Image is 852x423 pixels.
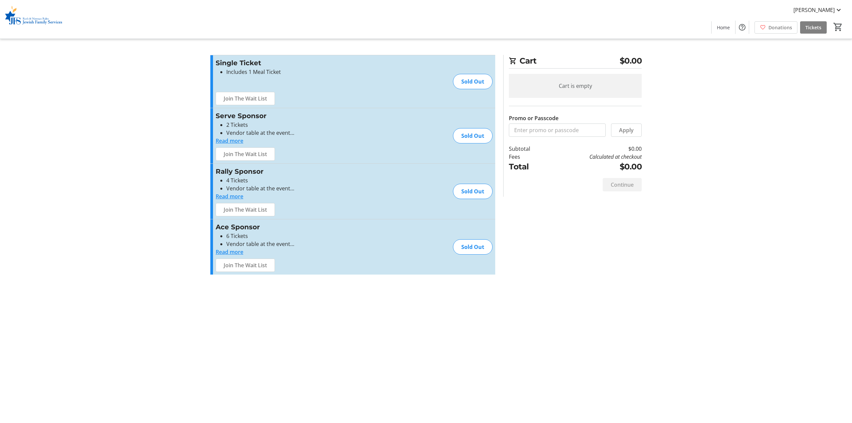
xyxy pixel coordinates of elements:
[216,166,361,176] h3: Rally Sponsor
[224,206,267,214] span: Join The Wait List
[509,123,606,137] input: Enter promo or passcode
[226,176,361,184] li: 4 Tickets
[453,128,493,143] div: Sold Out
[712,21,735,34] a: Home
[216,92,275,105] button: Join The Wait List
[611,123,642,137] button: Apply
[717,24,730,31] span: Home
[226,121,361,129] li: 2 Tickets
[216,192,243,200] button: Read more
[768,24,792,31] span: Donations
[453,184,493,199] div: Sold Out
[547,153,642,161] td: Calculated at checkout
[226,240,361,248] li: Vendor table at the event
[754,21,797,34] a: Donations
[216,147,275,161] button: Join The Wait List
[4,3,63,36] img: Ruth & Norman Rales Jewish Family Services's Logo
[509,55,642,69] h2: Cart
[453,74,493,89] div: Sold Out
[224,150,267,158] span: Join The Wait List
[216,111,361,121] h3: Serve Sponsor
[216,222,361,232] h3: Ace Sponsor
[788,5,848,15] button: [PERSON_NAME]
[509,153,547,161] td: Fees
[620,55,642,67] span: $0.00
[224,95,267,103] span: Join The Wait List
[226,68,361,76] li: Includes 1 Meal Ticket
[832,21,844,33] button: Cart
[805,24,821,31] span: Tickets
[216,259,275,272] button: Join The Wait List
[800,21,827,34] a: Tickets
[509,74,642,98] div: Cart is empty
[453,239,493,255] div: Sold Out
[509,145,547,153] td: Subtotal
[793,6,835,14] span: [PERSON_NAME]
[216,137,243,145] button: Read more
[216,248,243,256] button: Read more
[224,261,267,269] span: Join The Wait List
[509,161,547,173] td: Total
[226,232,361,240] li: 6 Tickets
[216,58,361,68] h3: Single Ticket
[619,126,634,134] span: Apply
[547,145,642,153] td: $0.00
[226,129,361,137] li: Vendor table at the event
[226,184,361,192] li: Vendor table at the event
[547,161,642,173] td: $0.00
[736,21,749,34] button: Help
[509,114,558,122] label: Promo or Passcode
[216,203,275,216] button: Join The Wait List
